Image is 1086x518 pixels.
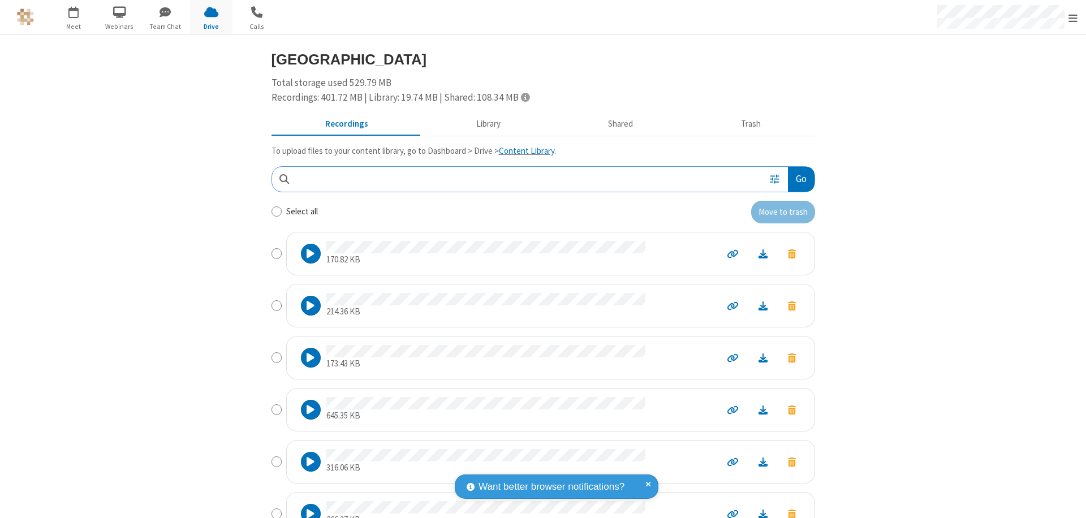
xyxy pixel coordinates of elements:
[271,51,815,67] h3: [GEOGRAPHIC_DATA]
[748,299,778,312] a: Download file
[1058,489,1078,510] iframe: Chat
[499,145,554,156] a: Content Library
[326,253,645,266] p: 170.82 KB
[687,114,815,135] button: Trash
[479,480,624,494] span: Want better browser notifications?
[554,114,687,135] button: Shared during meetings
[144,21,187,32] span: Team Chat
[422,114,554,135] button: Content library
[748,247,778,260] a: Download file
[748,351,778,364] a: Download file
[271,90,815,105] div: Recordings: 401.72 MB | Library: 19.74 MB | Shared: 108.34 MB
[778,350,806,365] button: Move to trash
[53,21,95,32] span: Meet
[326,461,645,474] p: 316.06 KB
[271,145,815,158] p: To upload files to your content library, go to Dashboard > Drive > .
[521,92,529,102] span: Totals displayed include files that have been moved to the trash.
[326,305,645,318] p: 214.36 KB
[748,403,778,416] a: Download file
[748,455,778,468] a: Download file
[778,454,806,469] button: Move to trash
[751,201,815,223] button: Move to trash
[326,409,645,422] p: 645.35 KB
[236,21,278,32] span: Calls
[778,246,806,261] button: Move to trash
[788,167,814,192] button: Go
[190,21,232,32] span: Drive
[286,205,318,218] label: Select all
[98,21,141,32] span: Webinars
[17,8,34,25] img: QA Selenium DO NOT DELETE OR CHANGE
[326,357,645,370] p: 173.43 KB
[778,298,806,313] button: Move to trash
[271,114,423,135] button: Recorded meetings
[778,402,806,417] button: Move to trash
[271,76,815,105] div: Total storage used 529.79 MB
